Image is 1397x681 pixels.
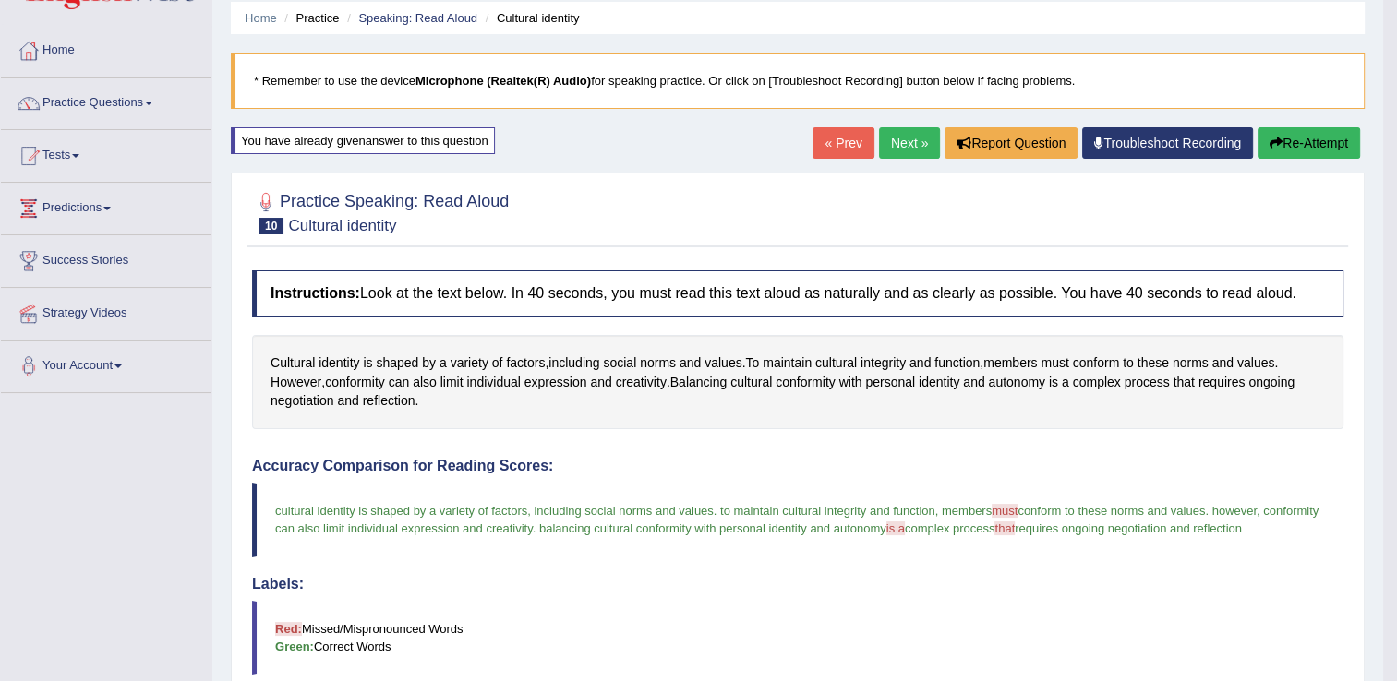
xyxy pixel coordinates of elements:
[988,373,1044,392] span: Click to see word definition
[1237,353,1274,373] span: Click to see word definition
[934,353,980,373] span: Click to see word definition
[919,373,959,392] span: Click to see word definition
[1258,127,1360,159] button: Re-Attempt
[963,373,984,392] span: Click to see word definition
[252,458,1343,474] h4: Accuracy Comparison for Reading Scores:
[271,353,315,373] span: Click to see word definition
[705,353,741,373] span: Click to see word definition
[231,53,1365,109] blockquote: * Remember to use the device for speaking practice. Or click on [Troubleshoot Recording] button b...
[1015,521,1242,535] span: requires ongoing negotiation and reflection
[275,639,314,653] b: Green:
[1173,373,1194,392] span: Click to see word definition
[358,11,477,25] a: Speaking: Read Aloud
[603,353,636,373] span: Click to see word definition
[363,391,415,411] span: Click to see word definition
[886,521,905,535] span: is a
[983,353,1037,373] span: Click to see word definition
[1125,373,1170,392] span: Click to see word definition
[815,353,857,373] span: Click to see word definition
[275,622,302,636] b: Red:
[492,353,503,373] span: Click to see word definition
[271,285,360,301] b: Instructions:
[1,288,211,334] a: Strategy Videos
[524,373,587,392] span: Click to see word definition
[1212,353,1234,373] span: Click to see word definition
[252,335,1343,429] div: , . , . , . .
[1,235,211,281] a: Success Stories
[909,353,931,373] span: Click to see word definition
[413,373,437,392] span: Click to see word definition
[288,217,396,234] small: Cultural identity
[252,188,509,234] h2: Practice Speaking: Read Aloud
[992,504,1018,518] span: must
[252,601,1343,675] blockquote: Missed/Mispronounced Words Correct Words
[389,373,410,392] span: Click to see word definition
[745,353,759,373] span: Click to see word definition
[670,373,728,392] span: Click to see word definition
[1173,353,1209,373] span: Click to see word definition
[376,353,418,373] span: Click to see word definition
[590,373,611,392] span: Click to see word definition
[1138,353,1169,373] span: Click to see word definition
[1,183,211,229] a: Predictions
[1073,353,1120,373] span: Click to see word definition
[1082,127,1253,159] a: Troubleshoot Recording
[1,25,211,71] a: Home
[451,353,488,373] span: Click to see word definition
[506,353,545,373] span: Click to see word definition
[231,127,495,154] div: You have already given answer to this question
[1,78,211,124] a: Practice Questions
[730,373,772,392] span: Click to see word definition
[1062,373,1069,392] span: Click to see word definition
[275,504,992,518] span: cultural identity is shaped by a variety of factors, including social norms and values. to mainta...
[337,391,358,411] span: Click to see word definition
[763,353,812,373] span: Click to see word definition
[640,353,676,373] span: Click to see word definition
[839,373,862,392] span: Click to see word definition
[776,373,836,392] span: Click to see word definition
[1,130,211,176] a: Tests
[363,353,372,373] span: Click to see word definition
[422,353,436,373] span: Click to see word definition
[271,373,321,392] span: Click to see word definition
[252,270,1343,317] h4: Look at the text below. In 40 seconds, you must read this text aloud as naturally and as clearly ...
[481,9,580,27] li: Cultural identity
[1049,373,1058,392] span: Click to see word definition
[680,353,701,373] span: Click to see word definition
[415,74,591,88] b: Microphone (Realtek(R) Audio)
[466,373,520,392] span: Click to see word definition
[259,218,283,234] span: 10
[1073,373,1121,392] span: Click to see word definition
[1198,373,1246,392] span: Click to see word definition
[440,373,464,392] span: Click to see word definition
[905,521,995,535] span: complex process
[865,373,915,392] span: Click to see word definition
[861,353,906,373] span: Click to see word definition
[271,391,334,411] span: Click to see word definition
[1041,353,1068,373] span: Click to see word definition
[994,521,1015,535] span: that
[440,353,447,373] span: Click to see word definition
[1,340,211,387] a: Your Account
[319,353,359,373] span: Click to see word definition
[548,353,599,373] span: Click to see word definition
[325,373,385,392] span: Click to see word definition
[280,9,339,27] li: Practice
[252,576,1343,592] h4: Labels:
[1248,373,1295,392] span: Click to see word definition
[1123,353,1134,373] span: Click to see word definition
[813,127,873,159] a: « Prev
[945,127,1078,159] button: Report Question
[616,373,667,392] span: Click to see word definition
[879,127,940,159] a: Next »
[245,11,277,25] a: Home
